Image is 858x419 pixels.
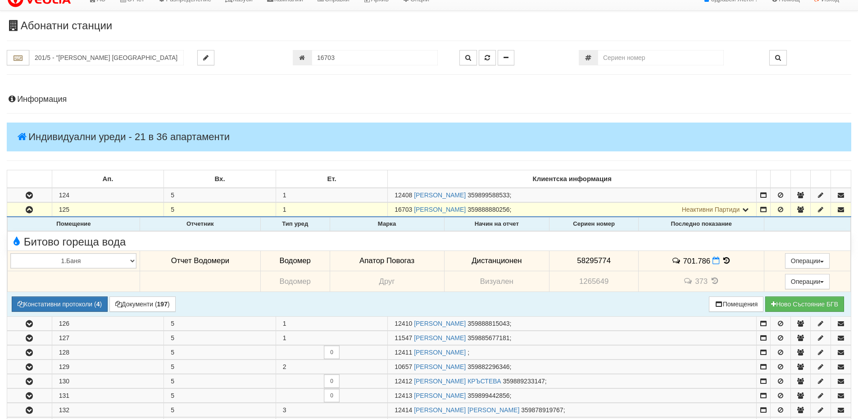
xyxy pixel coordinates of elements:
th: Помещение [8,218,140,231]
td: : No sort applied, sorting is disabled [811,170,831,188]
td: 5 [164,188,276,202]
b: 4 [96,301,100,308]
button: Помещения [709,296,764,312]
span: 1 [283,334,286,342]
td: ; [388,389,757,403]
a: [PERSON_NAME] [414,320,466,327]
td: 129 [52,360,164,374]
a: [PERSON_NAME] КРЪСТЕВА [414,378,501,385]
td: 124 [52,188,164,202]
h4: Информация [7,95,851,104]
span: 2 [283,363,286,370]
span: 359882296346 [468,363,509,370]
th: Последно показание [639,218,764,231]
span: 359888880256 [468,206,509,213]
td: Клиентска информация: No sort applied, sorting is disabled [388,170,757,188]
span: Партида № [395,378,412,385]
td: 5 [164,389,276,403]
td: 5 [164,317,276,331]
span: 58295774 [577,256,611,265]
button: Констативни протоколи (4) [12,296,108,312]
td: 5 [164,374,276,388]
button: Новo Състояние БГВ [765,296,844,312]
td: Вх.: No sort applied, sorting is disabled [164,170,276,188]
span: 359899442856 [468,392,509,399]
td: 126 [52,317,164,331]
span: История на забележките [683,277,695,285]
span: 1 [283,191,286,199]
th: Тип уред [260,218,330,231]
input: Сериен номер [598,50,724,65]
td: 125 [52,203,164,217]
td: 5 [164,331,276,345]
span: 1 [283,320,286,327]
span: История на показанията [710,277,720,285]
td: 5 [164,360,276,374]
td: : No sort applied, sorting is disabled [831,170,851,188]
span: Партида № [395,349,412,356]
input: Партида № [312,50,438,65]
td: Дистанционен [444,250,549,271]
span: Партида № [395,363,412,370]
b: 197 [157,301,168,308]
td: ; [388,374,757,388]
span: 3 [283,406,286,414]
td: ; [388,403,757,417]
a: [PERSON_NAME] [414,392,466,399]
span: 359889233147 [503,378,545,385]
span: Партида № [395,191,412,199]
span: Неактивни Партиди [682,206,740,213]
th: Марка [330,218,444,231]
span: 359885677181 [468,334,509,342]
td: : No sort applied, sorting is disabled [757,170,771,188]
span: 373 [695,277,708,286]
td: Ап.: No sort applied, sorting is disabled [52,170,164,188]
span: Битово гореща вода [10,236,126,248]
td: Визуален [444,271,549,292]
a: [PERSON_NAME] [414,206,466,213]
td: : No sort applied, sorting is disabled [7,170,52,188]
a: [PERSON_NAME] [414,334,466,342]
th: Отчетник [140,218,260,231]
button: Операции [785,253,830,269]
h3: Абонатни станции [7,20,851,32]
h4: Индивидуални уреди - 21 в 36 апартаменти [7,123,851,151]
td: 130 [52,374,164,388]
a: [PERSON_NAME] [414,363,466,370]
span: Партида № [395,320,412,327]
td: 128 [52,346,164,360]
a: [PERSON_NAME] [414,349,466,356]
span: 1 [283,206,286,213]
td: 5 [164,203,276,217]
td: 131 [52,389,164,403]
td: 1265649 [549,271,639,292]
td: : No sort applied, sorting is disabled [790,170,811,188]
td: ; [388,203,757,217]
span: Партида № [395,206,412,213]
i: Нов Отчет към 01/10/2025 [713,257,720,264]
td: 132 [52,403,164,417]
td: Ет.: No sort applied, sorting is disabled [276,170,388,188]
td: Друг [330,271,444,292]
td: ; [388,331,757,345]
b: Вх. [215,175,225,182]
td: Водомер [260,250,330,271]
a: [PERSON_NAME] [414,191,466,199]
span: История на показанията [722,256,732,265]
td: Водомер [260,271,330,292]
td: Апатор Повогаз [330,250,444,271]
td: 127 [52,331,164,345]
th: Начин на отчет [444,218,549,231]
b: Ет. [327,175,336,182]
input: Абонатна станция [29,50,184,65]
span: Партида № [395,334,412,342]
span: 359899588533 [468,191,509,199]
td: 5 [164,403,276,417]
button: Операции [785,274,830,289]
span: Партида № [395,406,412,414]
td: ; [388,346,757,360]
span: 359878919767 [521,406,563,414]
b: Ап. [103,175,113,182]
td: ; [388,188,757,202]
b: Клиентска информация [533,175,612,182]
